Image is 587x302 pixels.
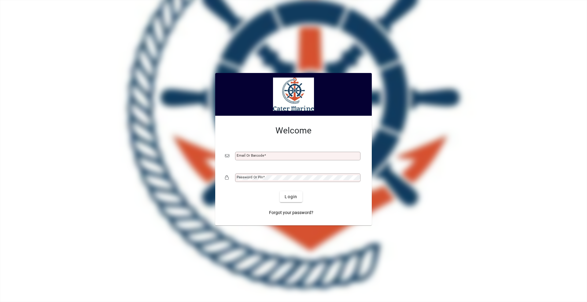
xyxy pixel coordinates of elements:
[269,209,313,216] span: Forgot your password?
[285,194,297,200] span: Login
[237,153,264,158] mat-label: Email or Barcode
[225,126,362,136] h2: Welcome
[267,207,316,218] a: Forgot your password?
[280,191,302,202] button: Login
[237,175,263,179] mat-label: Password or Pin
